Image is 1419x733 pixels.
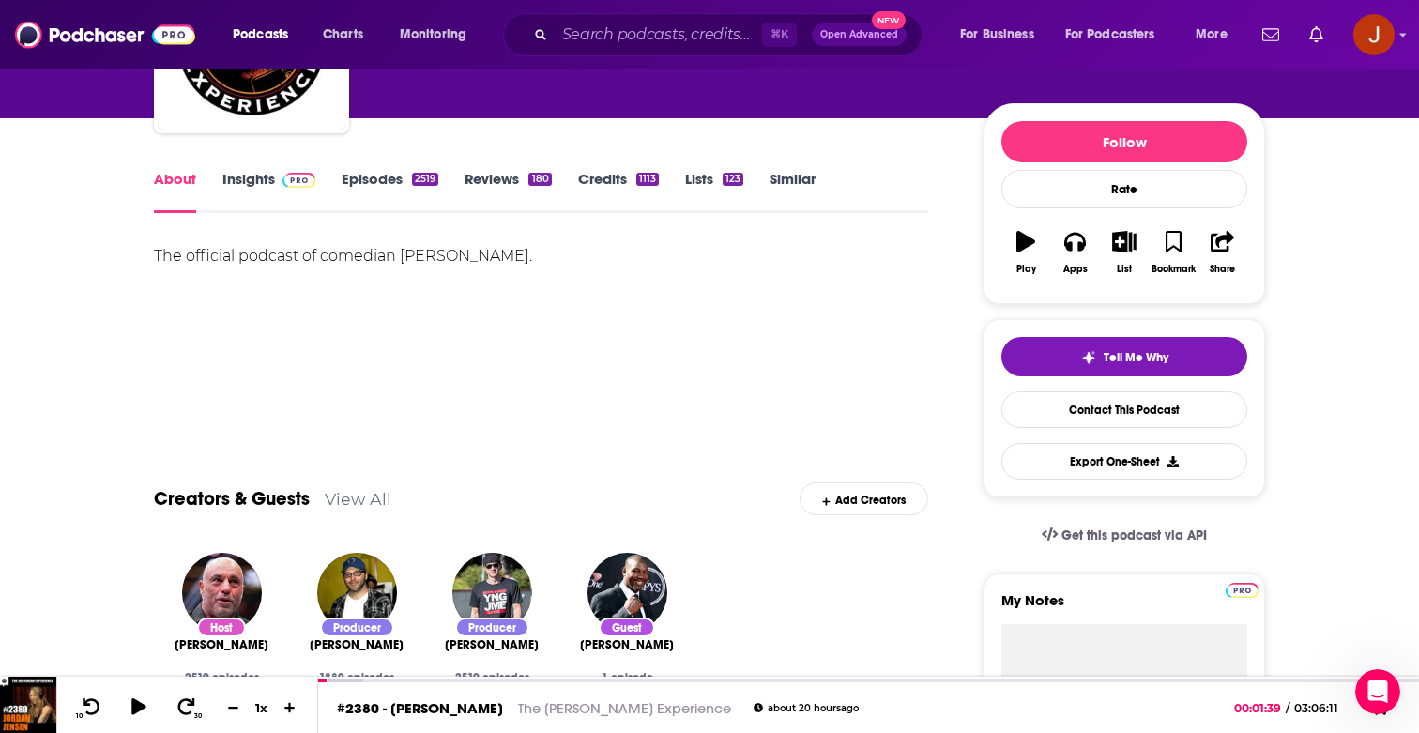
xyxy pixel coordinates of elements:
[1210,264,1235,275] div: Share
[599,618,655,637] div: Guest
[255,30,293,68] img: Profile image for Carmela
[1053,20,1182,50] button: open menu
[452,553,532,633] img: Jamie Vernon
[1100,219,1149,286] button: List
[320,618,394,637] div: Producer
[1196,22,1228,48] span: More
[311,20,374,50] a: Charts
[445,637,539,652] span: [PERSON_NAME]
[1061,527,1207,543] span: Get this podcast via API
[222,170,315,213] a: InsightsPodchaser Pro
[72,696,108,720] button: 10
[76,712,83,720] span: 10
[282,173,315,188] img: Podchaser Pro
[1001,391,1247,428] a: Contact This Podcast
[154,243,928,269] div: The official podcast of comedian [PERSON_NAME].
[38,133,338,165] p: Hi jstemarie 👋
[251,560,375,635] button: Help
[636,173,659,186] div: 1113
[528,173,551,186] div: 180
[298,607,328,620] span: Help
[1016,264,1036,275] div: Play
[1001,591,1247,624] label: My Notes
[246,700,278,715] div: 1 x
[1302,19,1331,51] a: Show notifications dropdown
[578,170,659,213] a: Credits1113
[960,22,1034,48] span: For Business
[169,671,274,684] div: 2519 episodes
[197,618,246,637] div: Host
[521,13,940,56] div: Search podcasts, credits, & more...
[38,397,314,417] div: Demographics and Reach
[170,696,206,720] button: 30
[800,482,928,515] div: Add Creators
[1001,219,1050,286] button: Play
[762,23,797,47] span: ⌘ K
[38,432,314,471] div: Using Advanced Search and Boolean Operators
[15,17,195,53] img: Podchaser - Follow, Share and Rate Podcasts
[38,319,152,339] span: Search for help
[580,637,674,652] a: Lennox Lewis
[194,712,202,720] span: 30
[323,22,363,48] span: Charts
[1050,219,1099,286] button: Apps
[1001,443,1247,480] button: Export One-Sheet
[220,30,257,68] img: Profile image for Barbara
[38,256,313,276] div: We'll be back online in 30 minutes
[820,30,898,39] span: Open Advanced
[154,170,196,213] a: About
[439,671,544,684] div: 2519 episodes
[1117,264,1132,275] div: List
[38,486,314,506] div: Claiming a Podcast
[812,23,907,46] button: Open AdvancedNew
[1355,669,1400,714] iframe: Intercom live chat
[125,560,250,635] button: Messages
[233,22,288,48] span: Podcasts
[175,637,268,652] span: [PERSON_NAME]
[580,637,674,652] span: [PERSON_NAME]
[38,39,146,61] img: logo
[1182,20,1251,50] button: open menu
[154,487,310,511] a: Creators & Guests
[325,489,391,509] a: View All
[175,637,268,652] a: Joe Rogan
[337,699,503,717] a: #2380 - [PERSON_NAME]
[1001,121,1247,162] button: Follow
[387,20,491,50] button: open menu
[184,30,221,68] img: Profile image for Matt
[1198,219,1247,286] button: Share
[27,310,348,347] button: Search for help
[27,355,348,389] div: What is a Power Score?
[723,173,743,186] div: 123
[518,699,731,717] a: The [PERSON_NAME] Experience
[587,553,667,633] img: Lennox Lewis
[19,221,357,292] div: Send us a messageWe'll be back online in 30 minutes
[1286,701,1289,715] span: /
[400,22,466,48] span: Monitoring
[555,20,762,50] input: Search podcasts, credits, & more...
[310,637,404,652] span: [PERSON_NAME]
[323,30,357,64] div: Close
[220,20,313,50] button: open menu
[1001,337,1247,376] button: tell me why sparkleTell Me Why
[156,607,221,620] span: Messages
[465,170,551,213] a: Reviews180
[310,637,404,652] a: Brian Redban
[304,671,409,684] div: 1880 episodes
[1152,264,1196,275] div: Bookmark
[445,637,539,652] a: Jamie Vernon
[317,553,397,633] img: Brian Redban
[872,11,906,29] span: New
[1226,583,1259,598] img: Podchaser Pro
[455,618,529,637] div: Producer
[1289,701,1357,715] span: 03:06:11
[182,553,262,633] img: Joe Rogan
[1001,170,1247,208] div: Rate
[1065,22,1155,48] span: For Podcasters
[1353,14,1395,55] img: User Profile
